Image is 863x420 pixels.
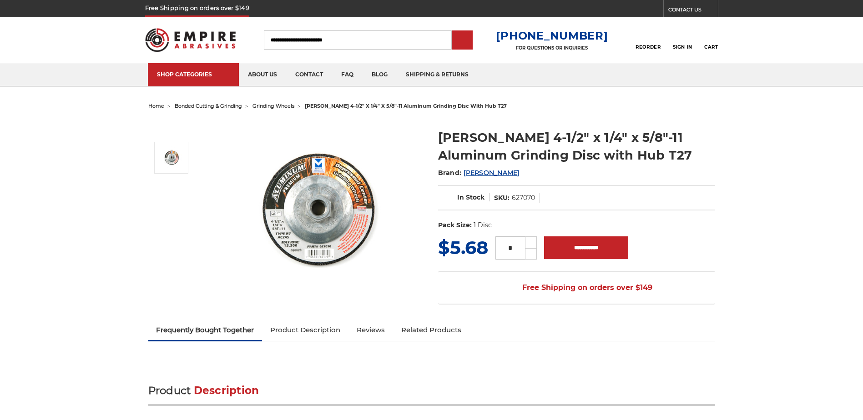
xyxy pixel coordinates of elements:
p: FOR QUESTIONS OR INQUIRIES [496,45,608,51]
a: Cart [704,30,718,50]
a: CONTACT US [668,5,718,17]
span: In Stock [457,193,484,201]
a: bonded cutting & grinding [175,103,242,109]
a: Related Products [393,320,469,340]
span: Reorder [636,44,661,50]
dt: SKU: [494,193,510,203]
input: Submit [453,31,471,50]
span: $5.68 [438,236,488,259]
a: faq [332,63,363,86]
a: shipping & returns [397,63,478,86]
a: [PHONE_NUMBER] [496,29,608,42]
span: Sign In [673,44,692,50]
a: grinding wheels [252,103,294,109]
span: Free Shipping on orders over $149 [500,279,652,297]
img: Aluminum Grinding Wheel with Hub [160,146,183,169]
img: Aluminum Grinding Wheel with Hub [226,119,408,301]
h1: [PERSON_NAME] 4-1/2" x 1/4" x 5/8"-11 Aluminum Grinding Disc with Hub T27 [438,129,715,164]
a: SHOP CATEGORIES [148,63,239,86]
a: Product Description [262,320,348,340]
img: Empire Abrasives [145,22,236,58]
a: home [148,103,164,109]
span: Cart [704,44,718,50]
span: Brand: [438,169,462,177]
a: Reorder [636,30,661,50]
a: blog [363,63,397,86]
a: Frequently Bought Together [148,320,262,340]
span: Product [148,384,191,397]
a: Reviews [348,320,393,340]
span: Description [194,384,259,397]
span: [PERSON_NAME] 4-1/2" x 1/4" x 5/8"-11 aluminum grinding disc with hub t27 [305,103,507,109]
dd: 1 Disc [474,220,492,230]
div: SHOP CATEGORIES [157,71,230,78]
dd: 627070 [512,193,535,203]
dt: Pack Size: [438,220,472,230]
a: [PERSON_NAME] [464,169,519,177]
a: about us [239,63,286,86]
a: contact [286,63,332,86]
